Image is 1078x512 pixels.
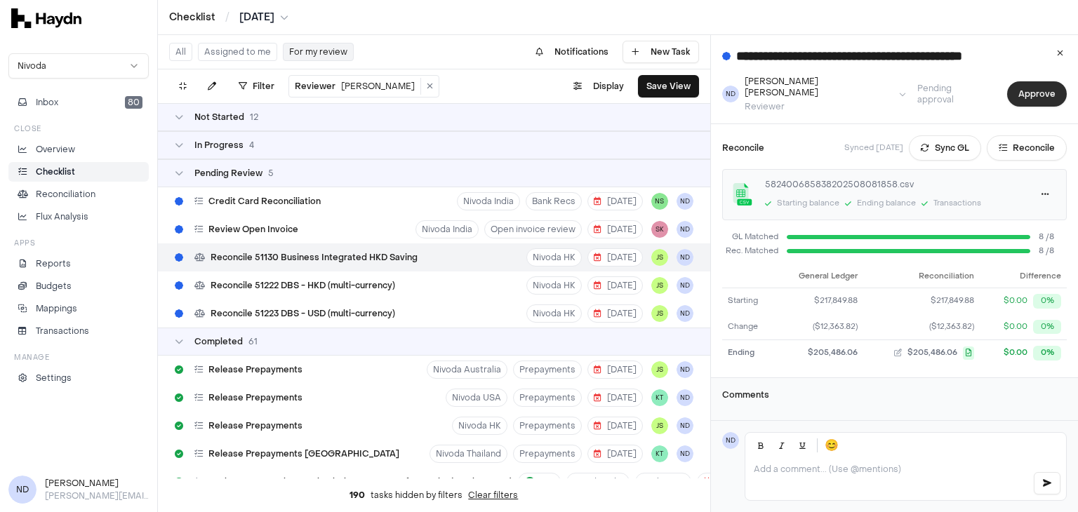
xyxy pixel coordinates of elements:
span: $205,486.06 [907,347,957,359]
span: ND [722,432,739,449]
button: ND [677,361,693,378]
button: [DATE] [239,11,288,25]
button: ND [677,445,693,462]
span: 8 / 8 [1039,245,1067,257]
a: Overview [8,140,149,159]
a: Mappings [8,299,149,318]
nav: breadcrumb [169,11,288,25]
button: ND [677,277,693,294]
span: In Progress [194,140,244,151]
button: [DATE] [587,192,643,210]
span: Release Prepayments [208,364,302,375]
button: New Task [623,41,699,63]
button: [DATE] [587,276,643,295]
img: text/csv [731,183,754,206]
button: Filter [230,75,283,97]
button: Nivoda HK [452,417,507,435]
button: Nivoda India [566,473,630,491]
button: Nivoda Thailand [430,445,507,463]
span: KT [651,389,668,406]
button: ND[PERSON_NAME] [PERSON_NAME]Reviewer [722,76,907,112]
span: Not Started [194,112,244,123]
button: [DATE] [587,361,643,379]
a: Budgets [8,276,149,296]
button: $217,849.88 [869,295,973,307]
button: Assigned to me [198,43,277,61]
span: JS [651,305,668,322]
span: [DATE] [594,252,637,263]
div: Transactions [933,198,981,210]
button: [DATE] [587,304,643,323]
span: JS [651,361,668,378]
p: [PERSON_NAME][EMAIL_ADDRESS][DOMAIN_NAME] [45,490,149,502]
button: Prepayments [513,445,582,463]
span: Pending approval [906,83,1002,105]
a: Checklist [169,11,215,25]
span: Bank reco - GST charges, bank charges & transfer entries(Kotak & ICICI) [208,476,512,487]
span: JS [651,249,668,266]
span: ND [8,476,36,504]
span: [DATE] [703,476,746,487]
div: 582400685838202508081858.csv [765,178,1021,191]
button: Nivoda HK [526,248,582,267]
button: [DATE] [587,417,643,435]
span: ($12,363.82) [929,321,974,333]
button: ($12,363.82) [869,321,973,333]
div: [PERSON_NAME] [PERSON_NAME] [745,76,894,98]
span: 190 [350,490,365,501]
span: Reconcile 51222 DBS - HKD (multi-currency) [211,280,395,291]
button: Reconcile [987,135,1067,161]
span: 80 [125,96,142,109]
button: KT [651,445,668,462]
span: 5 [268,168,274,179]
span: [DATE] [594,364,637,375]
span: [DATE] [594,224,637,235]
button: Inbox80 [8,93,149,112]
button: For my review [283,43,354,61]
button: Bank Recs [526,192,582,210]
h3: Manage [14,352,49,363]
button: Bank Recs [635,473,691,491]
h3: Reconcile [722,142,764,154]
a: Flux Analysis [8,207,149,227]
span: [DATE] [594,308,637,319]
span: 2 / 2 [538,476,552,487]
div: $205,486.06 [780,347,858,359]
button: Nivoda USA [446,389,507,407]
span: 12 [250,112,258,123]
div: $0.00 [1004,321,1027,333]
div: 0% [1033,320,1061,335]
button: Prepayments [513,389,582,407]
td: Ending [722,340,775,366]
span: [DATE] [594,448,637,459]
span: / [222,10,232,24]
td: Change [722,314,775,340]
button: Clear filters [468,490,518,501]
span: Completed [194,336,243,347]
td: Starting [722,288,775,314]
button: Nivoda Australia [427,361,507,379]
div: tasks hidden by filters [158,478,710,512]
h3: [PERSON_NAME] [45,477,149,490]
div: $0.00 [1004,295,1027,307]
button: ND [677,221,693,238]
span: 61 [248,336,258,347]
p: Synced [DATE] [844,142,903,154]
div: 0% [1033,294,1061,309]
p: Mappings [36,302,77,315]
span: Release Prepayments [208,420,302,431]
span: [DATE] [594,280,637,291]
button: Prepayments [513,417,582,435]
button: NS [651,193,668,210]
span: Release Prepayments [GEOGRAPHIC_DATA] [208,448,399,459]
button: Prepayments [513,361,582,379]
button: JS [651,417,668,434]
a: Checklist [8,162,149,182]
a: Settings [8,368,149,388]
p: Flux Analysis [36,210,88,223]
